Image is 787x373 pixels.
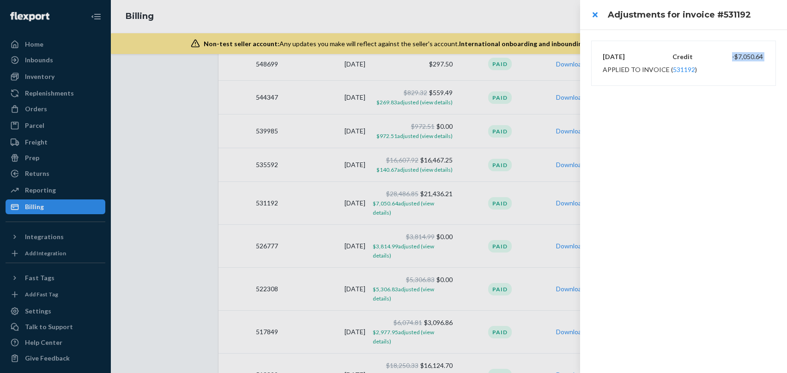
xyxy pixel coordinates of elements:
[709,52,763,61] div: -$7,050.64
[586,6,604,24] button: close
[603,65,697,74] div: Applied to invoice ( )
[603,52,656,61] p: [DATE]
[673,65,695,74] button: 531192
[22,6,41,15] span: Chat
[656,52,710,61] p: Credit
[608,9,776,21] h3: Adjustments for invoice #531192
